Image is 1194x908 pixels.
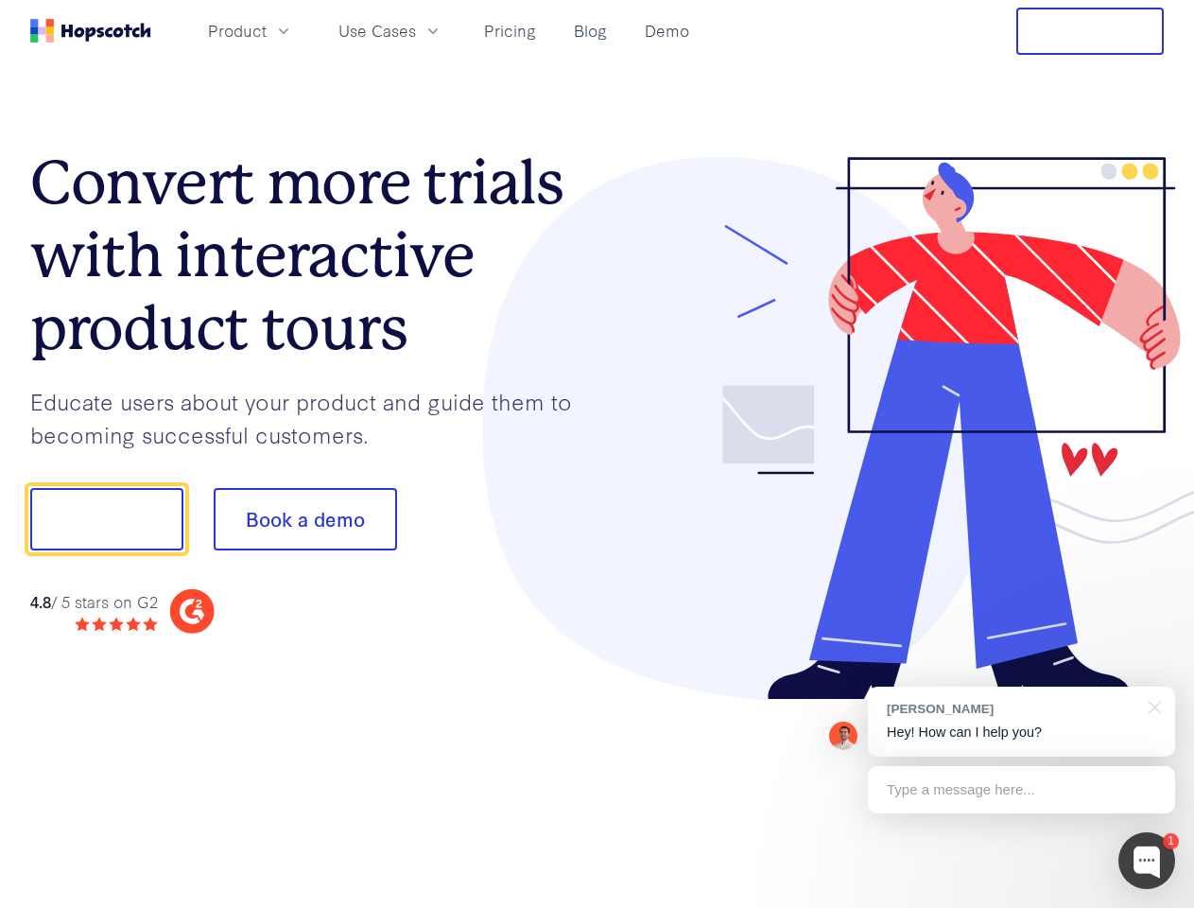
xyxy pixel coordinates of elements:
span: Use Cases [338,19,416,43]
div: / 5 stars on G2 [30,590,158,614]
a: Home [30,19,151,43]
div: [PERSON_NAME] [887,700,1137,718]
button: Use Cases [327,15,454,46]
div: 1 [1163,833,1179,849]
button: Book a demo [214,488,397,550]
a: Blog [566,15,614,46]
a: Demo [637,15,697,46]
strong: 4.8 [30,590,51,612]
h1: Convert more trials with interactive product tours [30,147,597,364]
button: Product [197,15,304,46]
button: Show me! [30,488,183,550]
div: Type a message here... [868,766,1175,813]
span: Product [208,19,267,43]
p: Hey! How can I help you? [887,723,1156,742]
button: Free Trial [1016,8,1164,55]
a: Pricing [476,15,544,46]
img: Mark Spera [829,722,857,750]
p: Educate users about your product and guide them to becoming successful customers. [30,385,597,450]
